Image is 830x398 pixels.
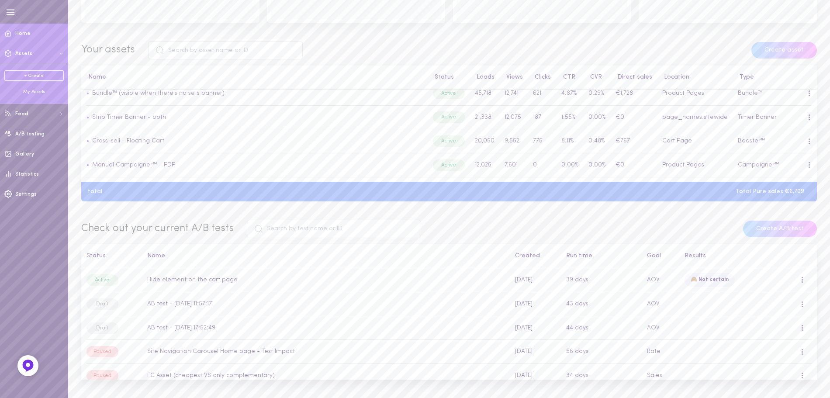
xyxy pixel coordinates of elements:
[86,298,118,310] div: Draft
[86,162,89,168] span: •
[610,129,657,153] td: €767
[500,105,528,129] td: 12,075
[685,273,735,287] div: 🙈 Not certain
[735,74,754,80] button: Type
[86,114,89,121] span: •
[613,74,652,80] button: Direct sales
[21,359,35,372] img: Feedback Button
[510,316,561,340] td: [DATE]
[142,316,510,340] td: AB test - [DATE] 17:52:49
[89,162,175,168] a: Manual Campaigner™ - PDP
[510,244,561,268] th: Created
[142,364,510,388] td: FC Asset (cheapest VS only complementary)
[15,31,31,36] span: Home
[92,138,164,144] a: Cross-sell - Floating Cart
[15,152,34,157] span: Gallery
[751,42,817,59] button: Create asset
[679,244,794,268] th: Results
[84,74,106,80] button: Name
[433,135,465,147] div: Active
[738,162,779,168] span: Campaigner™
[561,292,642,316] td: 43 days
[583,153,610,177] td: 0.00%
[561,364,642,388] td: 34 days
[92,114,166,121] a: Strip Timer Banner - both
[530,74,551,80] button: Clicks
[556,82,583,106] td: 4.87%
[556,177,583,201] td: 6.52%
[86,370,118,381] div: Paused
[583,177,610,201] td: 0.81%
[642,292,679,316] td: AOV
[472,74,495,80] button: Loads
[510,268,561,292] td: [DATE]
[510,340,561,364] td: [DATE]
[430,74,454,80] button: Status
[642,268,679,292] td: AOV
[15,51,32,56] span: Assets
[89,138,164,144] a: Cross-sell - Floating Cart
[662,114,728,120] span: page_names.sitewide
[81,244,142,268] th: Status
[556,153,583,177] td: 0.00%
[528,177,556,201] td: 483
[92,162,175,168] a: Manual Campaigner™ - PDP
[528,129,556,153] td: 775
[528,105,556,129] td: 187
[500,82,528,106] td: 12,741
[502,74,523,80] button: Views
[89,114,166,121] a: Strip Timer Banner - both
[500,129,528,153] td: 9,552
[86,138,89,144] span: •
[81,188,109,194] div: total
[81,223,234,234] span: Check out your current A/B tests
[86,274,118,286] div: Active
[729,188,811,194] div: Total Pure sales: €6,709
[528,82,556,106] td: 621
[610,105,657,129] td: €0
[89,90,225,97] a: Bundle™ (visible when there's no sets banner)
[500,153,528,177] td: 7,601
[528,153,556,177] td: 0
[15,172,39,177] span: Statistics
[148,41,303,59] input: Search by asset name or ID
[81,45,135,55] span: Your assets
[583,82,610,106] td: 0.29%
[738,138,765,144] span: Booster™
[586,74,602,80] button: CVR
[556,105,583,129] td: 1.55%
[642,340,679,364] td: Rate
[92,90,225,97] a: Bundle™ (visible when there's no sets banner)
[15,132,45,137] span: A/B testing
[660,74,689,80] button: Location
[142,244,510,268] th: Name
[583,129,610,153] td: 0.48%
[610,82,657,106] td: €1,728
[662,162,704,168] span: Product Pages
[642,364,679,388] td: Sales
[743,221,817,237] button: Create A/B test
[470,153,499,177] td: 12,025
[556,129,583,153] td: 8.11%
[433,88,465,99] div: Active
[433,111,465,123] div: Active
[642,244,679,268] th: Goal
[738,90,763,97] span: Bundle™
[559,74,575,80] button: CTR
[561,340,642,364] td: 56 days
[610,153,657,177] td: €0
[510,292,561,316] td: [DATE]
[743,225,817,232] a: Create A/B test
[561,244,642,268] th: Run time
[662,90,704,97] span: Product Pages
[470,105,499,129] td: 21,338
[561,268,642,292] td: 39 days
[86,90,89,97] span: •
[86,322,118,334] div: Draft
[142,268,510,292] td: Hide element on the cart page
[470,82,499,106] td: 45,718
[247,220,421,238] input: Search by test name or ID
[142,340,510,364] td: Site Navigation Carousel Home page - Test Impact
[510,364,561,388] td: [DATE]
[662,138,692,144] span: Cart Page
